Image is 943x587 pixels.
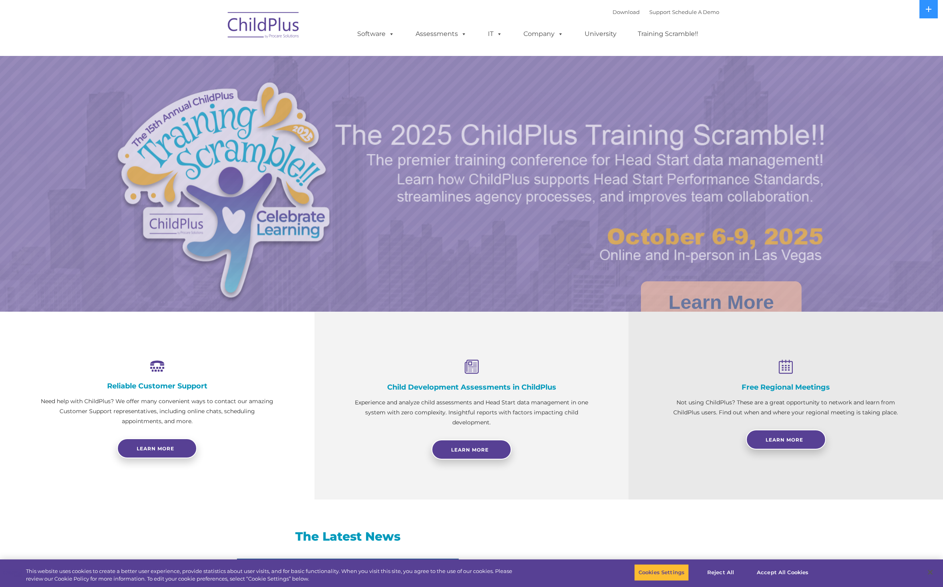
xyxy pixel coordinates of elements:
span: Learn More [451,447,489,453]
a: Software [349,26,402,42]
a: Learn More [641,281,802,323]
a: Download [613,9,640,15]
font: | [613,9,719,15]
a: Learn more [117,438,197,458]
h3: The Latest News [237,529,459,545]
a: IT [480,26,510,42]
p: Not using ChildPlus? These are a great opportunity to network and learn from ChildPlus users. Fin... [668,398,903,418]
h4: Reliable Customer Support [40,382,275,390]
img: ChildPlus by Procare Solutions [224,6,304,46]
a: Learn More [746,430,826,450]
a: Assessments [408,26,475,42]
a: Schedule A Demo [672,9,719,15]
p: Experience and analyze child assessments and Head Start data management in one system with zero c... [354,398,589,428]
a: Learn More [432,440,511,460]
a: Company [515,26,571,42]
span: Learn more [137,446,174,452]
p: Need help with ChildPlus? We offer many convenient ways to contact our amazing Customer Support r... [40,396,275,426]
span: Learn More [766,437,803,443]
a: Training Scramble!! [630,26,706,42]
button: Close [921,563,939,581]
button: Cookies Settings [634,564,689,581]
a: University [577,26,625,42]
a: Support [649,9,670,15]
button: Reject All [696,564,746,581]
div: This website uses cookies to create a better user experience, provide statistics about user visit... [26,567,519,583]
h4: Free Regional Meetings [668,383,903,392]
h4: Child Development Assessments in ChildPlus [354,383,589,392]
button: Accept All Cookies [752,564,813,581]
